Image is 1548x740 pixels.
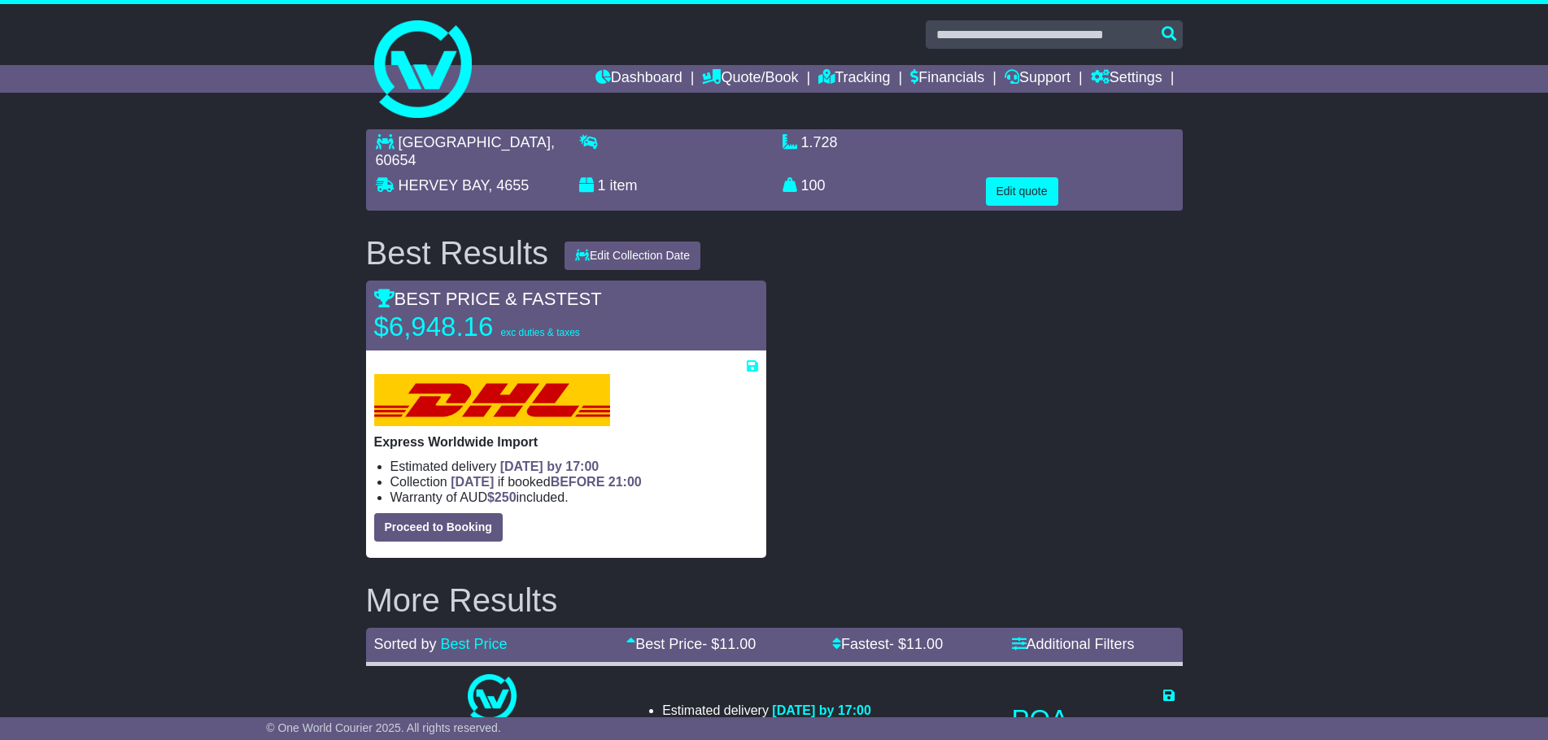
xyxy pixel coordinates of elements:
[662,703,871,718] li: Estimated delivery
[986,177,1058,206] button: Edit quote
[626,636,756,652] a: Best Price- $11.00
[451,475,494,489] span: [DATE]
[889,636,943,652] span: - $
[702,636,756,652] span: - $
[468,674,517,723] img: One World Courier: Airfreight Import (quotes take 24-48 hours)
[374,636,437,652] span: Sorted by
[399,134,551,150] span: [GEOGRAPHIC_DATA]
[595,65,682,93] a: Dashboard
[374,513,503,542] button: Proceed to Booking
[1012,703,1175,736] p: POA
[266,721,501,734] span: © One World Courier 2025. All rights reserved.
[376,134,555,168] span: , 60654
[374,434,758,450] p: Express Worldwide Import
[390,474,758,490] li: Collection
[374,374,610,426] img: DHL: Express Worldwide Import
[500,327,579,338] span: exc duties & taxes
[366,582,1183,618] h2: More Results
[910,65,984,93] a: Financials
[1005,65,1071,93] a: Support
[818,65,890,93] a: Tracking
[772,703,871,717] span: [DATE] by 17:00
[832,636,943,652] a: Fastest- $11.00
[488,177,529,194] span: , 4655
[374,289,602,309] span: BEST PRICE & FASTEST
[801,177,826,194] span: 100
[551,475,605,489] span: BEFORE
[390,459,758,474] li: Estimated delivery
[801,134,838,150] span: 1.728
[500,459,600,473] span: [DATE] by 17:00
[487,490,517,504] span: $
[495,490,517,504] span: 250
[374,311,580,343] p: $6,948.16
[598,177,606,194] span: 1
[906,636,943,652] span: 11.00
[1091,65,1162,93] a: Settings
[608,475,642,489] span: 21:00
[1012,636,1135,652] a: Additional Filters
[702,65,798,93] a: Quote/Book
[610,177,638,194] span: item
[565,242,700,270] button: Edit Collection Date
[399,177,489,194] span: HERVEY BAY
[390,490,758,505] li: Warranty of AUD included.
[451,475,641,489] span: if booked
[719,636,756,652] span: 11.00
[358,235,557,271] div: Best Results
[441,636,508,652] a: Best Price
